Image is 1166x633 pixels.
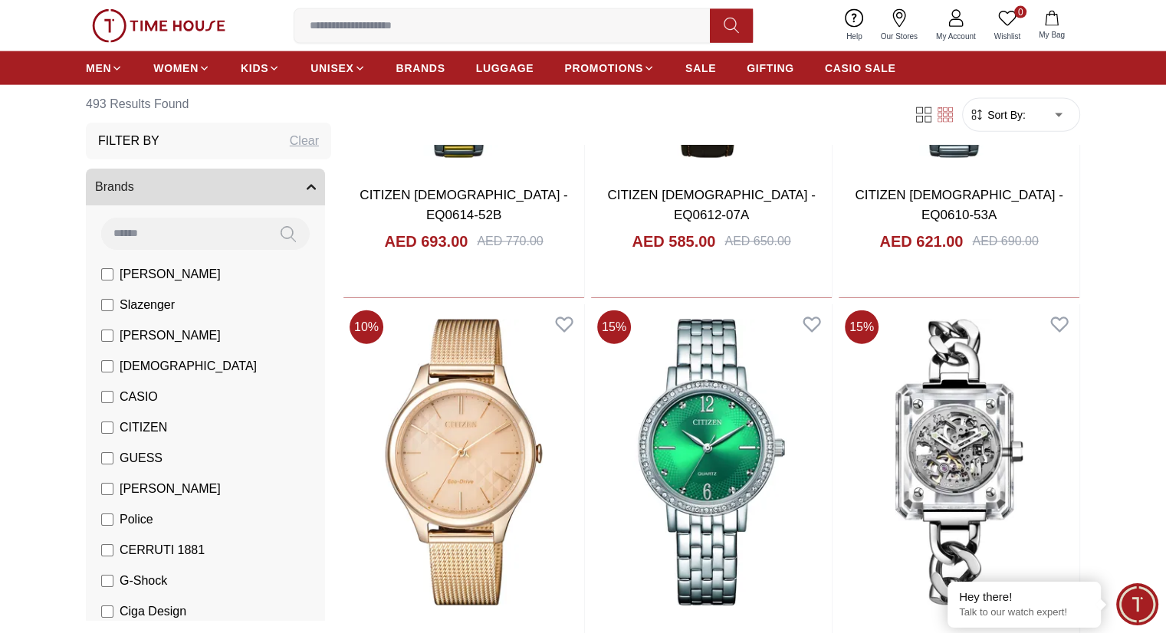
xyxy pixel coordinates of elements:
[120,541,205,559] span: CERRUTI 1881
[101,360,113,372] input: [DEMOGRAPHIC_DATA]
[120,572,167,590] span: G-Shock
[120,510,153,529] span: Police
[101,452,113,464] input: GUESS
[1014,6,1026,18] span: 0
[86,169,325,205] button: Brands
[120,388,158,406] span: CASIO
[101,299,113,311] input: Slazenger
[120,602,186,621] span: Ciga Design
[310,54,365,82] a: UNISEX
[825,61,896,76] span: CASIO SALE
[747,61,794,76] span: GIFTING
[837,6,872,45] a: Help
[969,107,1026,123] button: Sort By:
[101,330,113,342] input: [PERSON_NAME]
[839,304,1079,621] img: Ciga Design R Series Women's Mechanical Silver Dial Watch - R032-CS01-W5WH
[101,421,113,434] input: CITIZEN
[350,310,383,344] span: 10 %
[241,54,280,82] a: KIDS
[101,544,113,556] input: CERRUTI 1881
[747,54,794,82] a: GIFTING
[120,449,163,467] span: GUESS
[724,232,790,251] div: AED 650.00
[101,268,113,280] input: [PERSON_NAME]
[310,61,353,76] span: UNISEX
[477,232,543,251] div: AED 770.00
[241,61,268,76] span: KIDS
[86,54,123,82] a: MEN
[564,54,655,82] a: PROMOTIONS
[597,310,631,344] span: 15 %
[120,357,257,376] span: [DEMOGRAPHIC_DATA]
[120,326,221,345] span: [PERSON_NAME]
[685,54,716,82] a: SALE
[396,61,445,76] span: BRANDS
[101,391,113,403] input: CASIO
[984,107,1026,123] span: Sort By:
[825,54,896,82] a: CASIO SALE
[101,605,113,618] input: Ciga Design
[101,575,113,587] input: G-Shock
[1116,583,1158,625] div: Chat Widget
[988,31,1026,42] span: Wishlist
[855,188,1063,222] a: CITIZEN [DEMOGRAPHIC_DATA] - EQ0610-53A
[476,54,534,82] a: LUGGAGE
[564,61,643,76] span: PROMOTIONS
[360,188,567,222] a: CITIZEN [DEMOGRAPHIC_DATA] - EQ0614-52B
[591,304,832,621] img: CITIZEN QUARTZ WOMEN - EL3100-55Z
[607,188,815,222] a: CITIZEN [DEMOGRAPHIC_DATA] - EQ0612-07A
[959,606,1089,619] p: Talk to our watch expert!
[153,61,199,76] span: WOMEN
[92,9,225,43] img: ...
[101,483,113,495] input: [PERSON_NAME]
[1033,29,1071,41] span: My Bag
[872,6,927,45] a: Our Stores
[120,418,167,437] span: CITIZEN
[120,480,221,498] span: [PERSON_NAME]
[685,61,716,76] span: SALE
[840,31,869,42] span: Help
[98,132,159,150] h3: Filter By
[343,304,584,621] img: CITIZEN ECO-DRIVE JEWELLERY COLLECTION - EM0503-83X
[290,132,319,150] div: Clear
[384,231,468,252] h4: AED 693.00
[101,513,113,526] input: Police
[845,310,879,344] span: 15 %
[120,296,175,314] span: Slazenger
[86,86,331,123] h6: 493 Results Found
[396,54,445,82] a: BRANDS
[959,589,1089,605] div: Hey there!
[632,231,715,252] h4: AED 585.00
[153,54,210,82] a: WOMEN
[476,61,534,76] span: LUGGAGE
[985,6,1030,45] a: 0Wishlist
[95,178,134,196] span: Brands
[86,61,111,76] span: MEN
[972,232,1038,251] div: AED 690.00
[1030,8,1074,44] button: My Bag
[879,231,963,252] h4: AED 621.00
[120,265,221,284] span: [PERSON_NAME]
[875,31,924,42] span: Our Stores
[930,31,982,42] span: My Account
